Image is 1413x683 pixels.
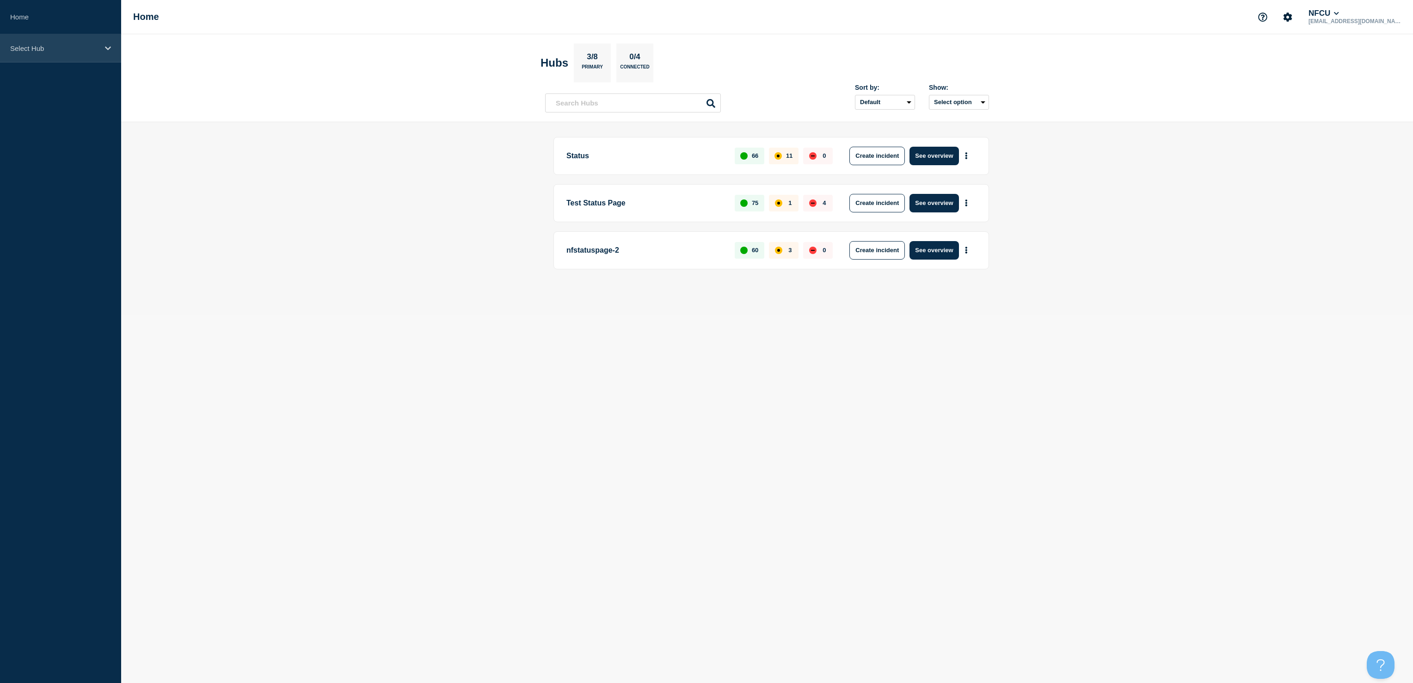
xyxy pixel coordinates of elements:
[960,242,972,259] button: More actions
[740,152,748,160] div: up
[786,152,793,159] p: 11
[566,194,724,212] p: Test Status Page
[788,247,792,254] p: 3
[620,64,649,74] p: Connected
[541,56,568,69] h2: Hubs
[752,247,758,254] p: 60
[909,194,958,212] button: See overview
[133,12,159,22] h1: Home
[849,194,905,212] button: Create incident
[849,241,905,260] button: Create incident
[752,199,758,206] p: 75
[740,247,748,254] div: up
[929,84,989,91] div: Show:
[1307,18,1403,25] p: [EMAIL_ADDRESS][DOMAIN_NAME]
[775,199,782,207] div: affected
[960,147,972,164] button: More actions
[566,147,724,165] p: Status
[855,95,915,110] select: Sort by
[582,64,603,74] p: Primary
[909,241,958,260] button: See overview
[1367,651,1395,679] iframe: Help Scout Beacon - Open
[774,152,782,160] div: affected
[752,152,758,159] p: 66
[566,241,724,260] p: nfstatuspage-2
[929,95,989,110] button: Select option
[1253,7,1272,27] button: Support
[545,93,721,112] input: Search Hubs
[788,199,792,206] p: 1
[809,152,817,160] div: down
[10,44,99,52] p: Select Hub
[823,152,826,159] p: 0
[809,247,817,254] div: down
[740,199,748,207] div: up
[823,199,826,206] p: 4
[909,147,958,165] button: See overview
[1278,7,1297,27] button: Account settings
[849,147,905,165] button: Create incident
[626,52,644,64] p: 0/4
[809,199,817,207] div: down
[584,52,602,64] p: 3/8
[960,194,972,211] button: More actions
[823,247,826,254] p: 0
[775,247,782,254] div: affected
[855,84,915,91] div: Sort by:
[1307,9,1341,18] button: NFCU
